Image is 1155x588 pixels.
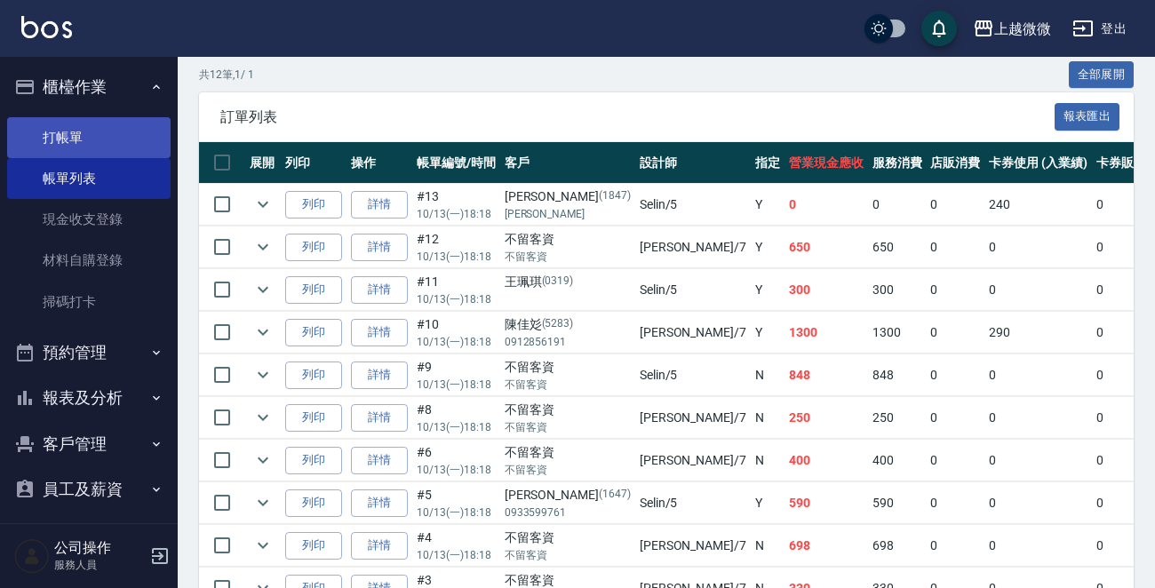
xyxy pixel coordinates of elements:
[984,397,1092,439] td: 0
[751,525,785,567] td: N
[984,525,1092,567] td: 0
[250,276,276,303] button: expand row
[505,419,631,435] p: 不留客資
[285,362,342,389] button: 列印
[7,240,171,281] a: 材料自購登錄
[285,532,342,560] button: 列印
[785,482,868,524] td: 590
[505,401,631,419] div: 不留客資
[635,525,751,567] td: [PERSON_NAME] /7
[868,226,927,268] td: 650
[984,269,1092,311] td: 0
[505,358,631,377] div: 不留客資
[505,462,631,478] p: 不留客資
[505,377,631,393] p: 不留客資
[351,489,408,517] a: 詳情
[921,11,957,46] button: save
[635,269,751,311] td: Selin /5
[984,440,1092,481] td: 0
[346,142,412,184] th: 操作
[635,312,751,354] td: [PERSON_NAME] /7
[412,354,500,396] td: #9
[505,230,631,249] div: 不留客資
[7,117,171,158] a: 打帳單
[926,312,984,354] td: 0
[785,440,868,481] td: 400
[21,16,72,38] img: Logo
[984,354,1092,396] td: 0
[751,397,785,439] td: N
[1055,103,1120,131] button: 報表匯出
[1055,107,1120,124] a: 報表匯出
[984,226,1092,268] td: 0
[285,276,342,304] button: 列印
[599,486,631,505] p: (1647)
[285,234,342,261] button: 列印
[751,482,785,524] td: Y
[926,142,984,184] th: 店販消費
[926,269,984,311] td: 0
[351,404,408,432] a: 詳情
[966,11,1058,47] button: 上越微微
[505,249,631,265] p: 不留客資
[417,462,496,478] p: 10/13 (一) 18:18
[7,158,171,199] a: 帳單列表
[785,269,868,311] td: 300
[7,330,171,376] button: 預約管理
[412,142,500,184] th: 帳單編號/時間
[868,397,927,439] td: 250
[926,354,984,396] td: 0
[250,234,276,260] button: expand row
[751,354,785,396] td: N
[1065,12,1134,45] button: 登出
[7,64,171,110] button: 櫃檯作業
[412,226,500,268] td: #12
[417,249,496,265] p: 10/13 (一) 18:18
[250,319,276,346] button: expand row
[785,226,868,268] td: 650
[926,525,984,567] td: 0
[505,486,631,505] div: [PERSON_NAME]
[984,184,1092,226] td: 240
[351,234,408,261] a: 詳情
[250,532,276,559] button: expand row
[250,489,276,516] button: expand row
[984,482,1092,524] td: 0
[412,482,500,524] td: #5
[505,187,631,206] div: [PERSON_NAME]
[635,226,751,268] td: [PERSON_NAME] /7
[868,482,927,524] td: 590
[199,67,254,83] p: 共 12 筆, 1 / 1
[417,206,496,222] p: 10/13 (一) 18:18
[868,269,927,311] td: 300
[417,505,496,520] p: 10/13 (一) 18:18
[351,276,408,304] a: 詳情
[868,525,927,567] td: 698
[412,525,500,567] td: #4
[250,447,276,473] button: expand row
[926,482,984,524] td: 0
[245,142,281,184] th: 展開
[984,142,1092,184] th: 卡券使用 (入業績)
[250,404,276,431] button: expand row
[351,319,408,346] a: 詳情
[785,525,868,567] td: 698
[7,513,171,559] button: 商品管理
[417,291,496,307] p: 10/13 (一) 18:18
[926,440,984,481] td: 0
[285,447,342,474] button: 列印
[417,377,496,393] p: 10/13 (一) 18:18
[751,184,785,226] td: Y
[635,397,751,439] td: [PERSON_NAME] /7
[412,397,500,439] td: #8
[751,269,785,311] td: Y
[505,334,631,350] p: 0912856191
[785,397,868,439] td: 250
[14,538,50,574] img: Person
[417,547,496,563] p: 10/13 (一) 18:18
[412,184,500,226] td: #13
[785,142,868,184] th: 營業現金應收
[351,447,408,474] a: 詳情
[351,191,408,219] a: 詳情
[635,354,751,396] td: Selin /5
